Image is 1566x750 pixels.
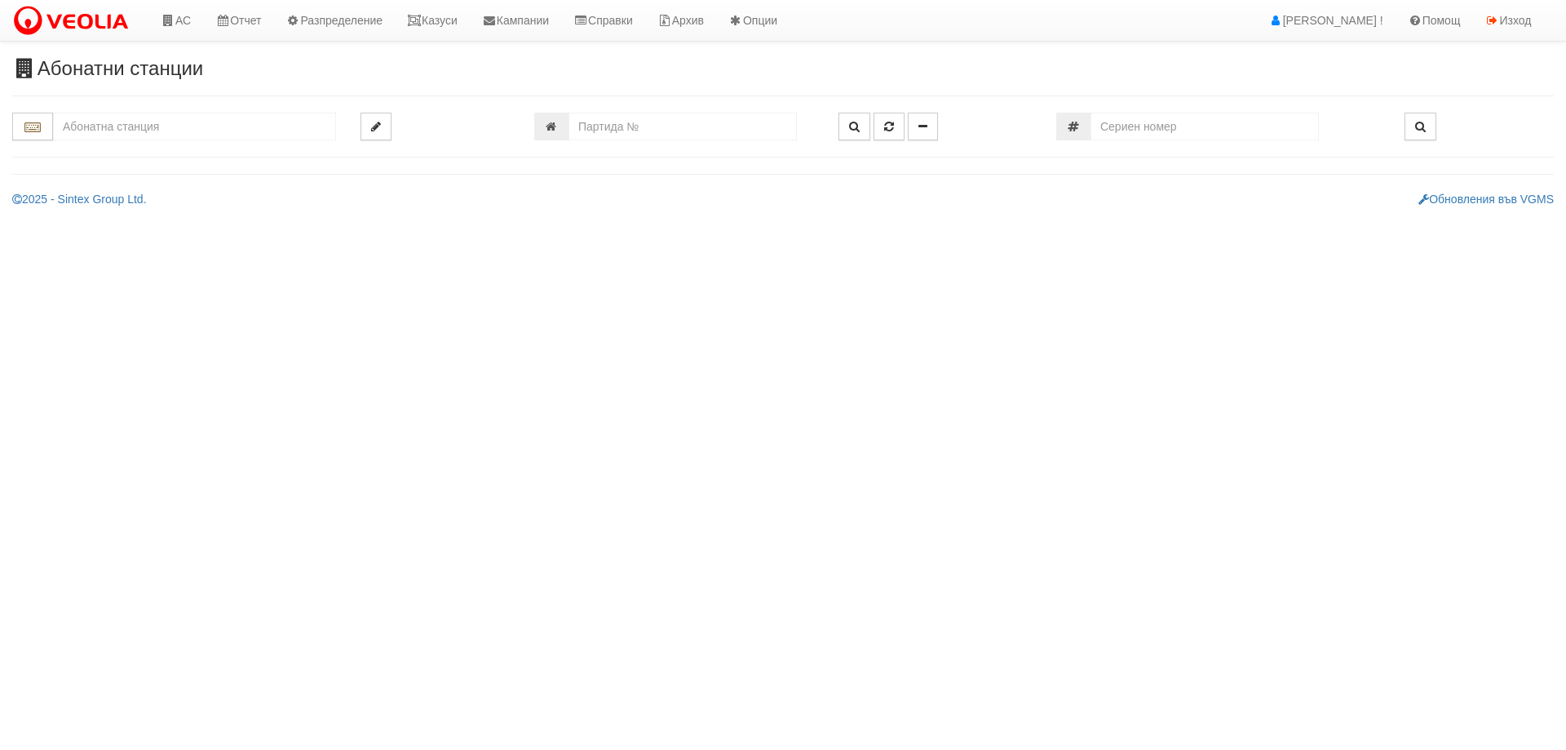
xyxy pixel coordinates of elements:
[12,4,136,38] img: VeoliaLogo.png
[53,113,336,140] input: Абонатна станция
[12,58,1554,79] h3: Абонатни станции
[1090,113,1319,140] input: Сериен номер
[568,113,797,140] input: Партида №
[12,193,147,206] a: 2025 - Sintex Group Ltd.
[1418,193,1554,206] a: Обновления във VGMS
